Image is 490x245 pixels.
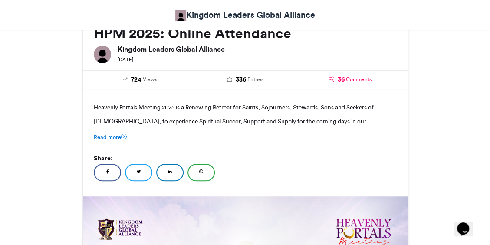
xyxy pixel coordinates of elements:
a: Kingdom Leaders Global Alliance [175,9,315,21]
span: Entries [247,76,263,83]
span: Comments [346,76,372,83]
h6: Kingdom Leaders Global Alliance [118,46,397,53]
h5: Share: [94,152,397,164]
a: 724 Views [94,75,186,85]
a: 336 Entries [199,75,291,85]
span: 724 [131,75,141,85]
a: 36 Comments [304,75,397,85]
span: 336 [235,75,246,85]
span: 36 [338,75,345,85]
h2: HPM 2025: Online Attendance [94,26,397,41]
img: Kingdom Leaders Global Alliance [94,46,111,63]
iframe: chat widget [454,210,481,236]
img: Kingdom Leaders Global Alliance [175,10,186,21]
p: Heavenly Portals Meeting 2025 is a Renewing Retreat for Saints, Sojourners, Stewards, Sons and Se... [94,100,397,128]
span: Views [143,76,157,83]
a: Read more [94,133,127,141]
small: [DATE] [118,56,133,63]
